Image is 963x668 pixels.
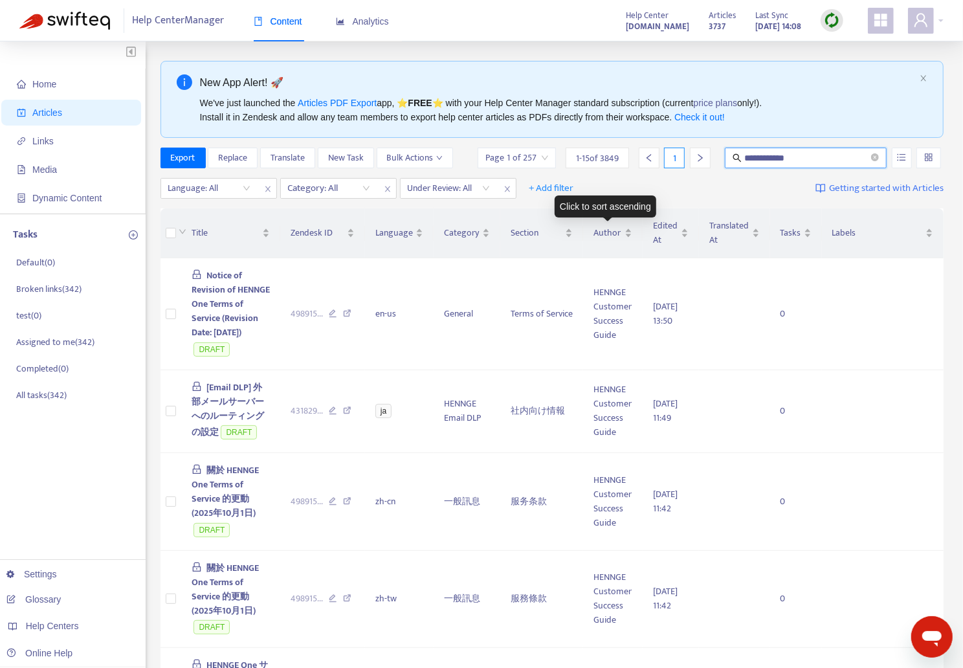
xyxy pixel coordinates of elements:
[709,19,725,34] strong: 3737
[434,453,500,551] td: 一般訊息
[365,551,434,649] td: zh-tw
[434,258,500,370] td: General
[755,8,788,23] span: Last Sync
[583,551,643,649] td: HENNGE Customer Success Guide
[291,226,344,240] span: Zendesk ID
[192,268,270,340] span: Notice of Revision of HENNGE One Terms of Service (Revision Date: [DATE])
[280,208,365,258] th: Zendesk ID
[755,19,801,34] strong: [DATE] 14:08
[260,181,276,197] span: close
[434,551,500,649] td: 一般訊息
[408,98,432,108] b: FREE
[17,194,26,203] span: container
[133,8,225,33] span: Help Center Manager
[218,151,247,165] span: Replace
[911,616,953,658] iframe: メッセージングウィンドウを開くボタン
[913,12,929,28] span: user
[26,621,79,631] span: Help Centers
[6,594,61,605] a: Glossary
[291,495,323,509] span: 498915 ...
[645,153,654,162] span: left
[653,487,678,516] span: [DATE] 11:42
[16,282,82,296] p: Broken links ( 342 )
[434,370,500,454] td: HENNGE Email DLP
[254,16,302,27] span: Content
[444,226,480,240] span: Category
[871,153,879,161] span: close-circle
[500,208,583,258] th: Section
[179,228,186,236] span: down
[291,307,323,321] span: 498915 ...
[436,155,443,161] span: down
[822,208,944,258] th: Labels
[653,219,678,247] span: Edited At
[520,178,584,199] button: + Add filter
[920,74,927,82] span: close
[16,256,55,269] p: Default ( 0 )
[593,226,622,240] span: Author
[291,404,323,418] span: 431829 ...
[529,181,574,196] span: + Add filter
[653,396,678,425] span: [DATE] 11:49
[192,561,260,618] span: 關於 HENNGE One Terms of Service 的更動 (2025年10月1日)
[770,208,822,258] th: Tasks
[920,74,927,83] button: close
[709,219,749,247] span: Translated At
[733,153,742,162] span: search
[500,258,583,370] td: Terms of Service
[379,181,396,197] span: close
[336,17,345,26] span: area-chart
[871,152,879,164] span: close-circle
[365,258,434,370] td: en-us
[6,569,57,579] a: Settings
[897,153,906,162] span: unordered-list
[32,164,57,175] span: Media
[16,362,69,375] p: Completed ( 0 )
[365,453,434,551] td: zh-cn
[626,8,669,23] span: Help Center
[13,227,38,243] p: Tasks
[365,208,434,258] th: Language
[500,453,583,551] td: 服务条款
[181,208,281,258] th: Title
[511,226,562,240] span: Section
[192,269,202,280] span: lock
[192,381,202,392] span: lock
[583,370,643,454] td: HENNGE Customer Success Guide
[873,12,889,28] span: appstore
[583,258,643,370] td: HENNGE Customer Success Guide
[177,74,192,90] span: info-circle
[696,153,705,162] span: right
[674,112,725,122] a: Check it out!
[17,165,26,174] span: file-image
[192,464,202,474] span: lock
[17,137,26,146] span: link
[192,463,260,520] span: 關於 HENNGE One Terms of Service 的更動 (2025年10月1日)
[298,98,377,108] a: Articles PDF Export
[32,193,102,203] span: Dynamic Content
[653,299,678,328] span: [DATE] 13:50
[770,551,822,649] td: 0
[699,208,770,258] th: Translated At
[192,380,264,440] span: [Email DLP] 外部メールサーバーへのルーティングの設定
[291,592,323,606] span: 498915 ...
[32,136,54,146] span: Links
[694,98,738,108] a: price plans
[583,208,643,258] th: Author
[328,151,364,165] span: New Task
[780,226,801,240] span: Tasks
[32,107,62,118] span: Articles
[16,309,41,322] p: test ( 0 )
[32,79,56,89] span: Home
[208,148,258,168] button: Replace
[17,108,26,117] span: account-book
[171,151,195,165] span: Export
[892,148,912,168] button: unordered-list
[194,523,230,537] span: DRAFT
[576,151,619,165] span: 1 - 15 of 3849
[500,551,583,649] td: 服務條款
[709,8,736,23] span: Articles
[583,453,643,551] td: HENNGE Customer Success Guide
[375,404,392,418] span: ja
[254,17,263,26] span: book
